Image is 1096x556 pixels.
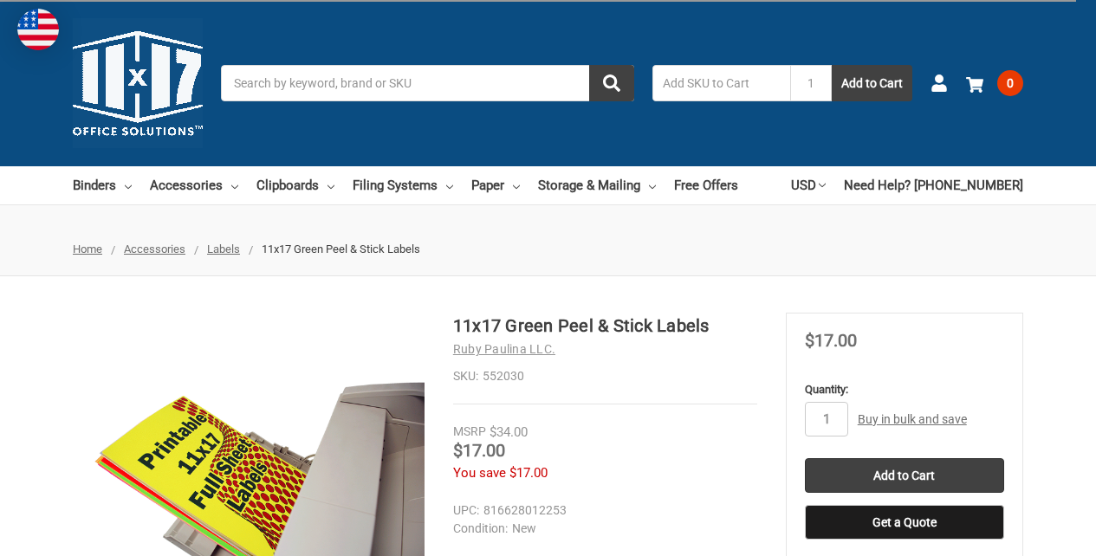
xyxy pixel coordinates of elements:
[674,166,738,204] a: Free Offers
[966,61,1023,106] a: 0
[207,242,240,255] a: Labels
[844,166,1023,204] a: Need Help? [PHONE_NUMBER]
[73,242,102,255] a: Home
[652,65,790,101] input: Add SKU to Cart
[453,367,478,385] dt: SKU:
[150,166,238,204] a: Accessories
[858,412,967,426] a: Buy in bulk and save
[832,65,912,101] button: Add to Cart
[17,9,59,50] img: duty and tax information for United States
[453,465,506,481] span: You save
[73,18,203,148] img: 11x17.com
[453,440,505,461] span: $17.00
[262,242,420,255] span: 11x17 Green Peel & Stick Labels
[453,501,479,520] dt: UPC:
[453,367,757,385] dd: 552030
[997,70,1023,96] span: 0
[221,65,634,101] input: Search by keyword, brand or SKU
[353,166,453,204] a: Filing Systems
[471,166,520,204] a: Paper
[453,313,757,339] h1: 11x17 Green Peel & Stick Labels
[791,166,826,204] a: USD
[805,458,1004,493] input: Add to Cart
[490,424,528,440] span: $34.00
[453,342,555,356] a: Ruby Paulina LLC.
[453,520,508,538] dt: Condition:
[124,242,185,255] a: Accessories
[805,381,1004,398] label: Quantity:
[509,465,548,481] span: $17.00
[805,330,857,351] span: $17.00
[453,423,486,441] div: MSRP
[256,166,334,204] a: Clipboards
[538,166,656,204] a: Storage & Mailing
[73,166,132,204] a: Binders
